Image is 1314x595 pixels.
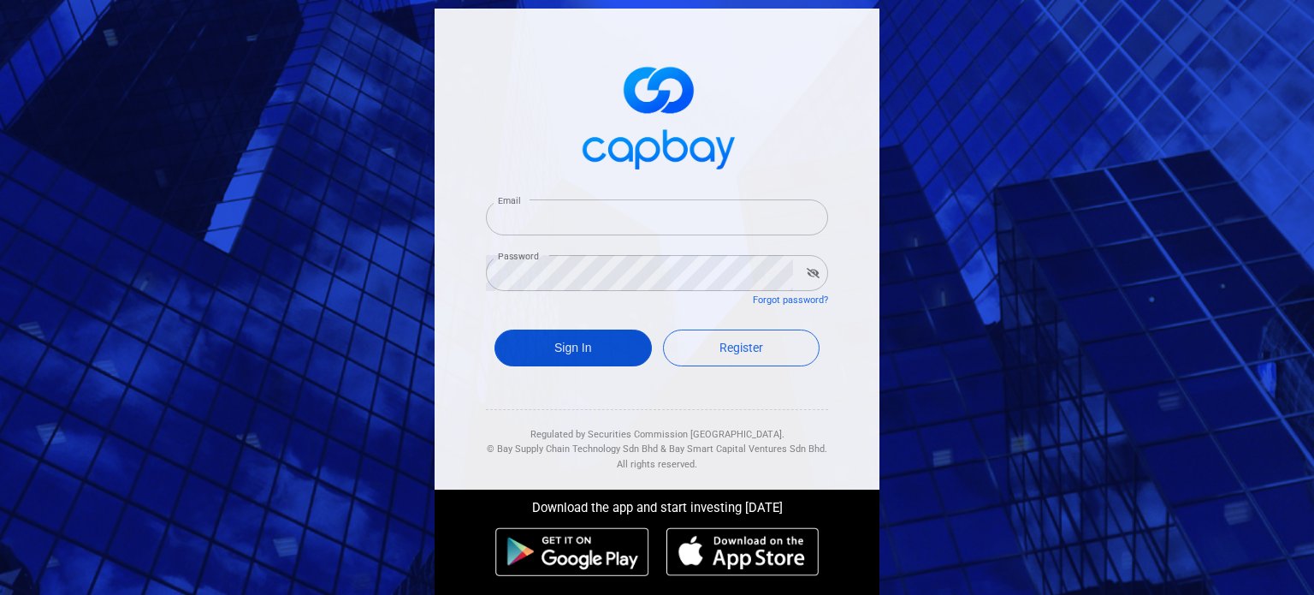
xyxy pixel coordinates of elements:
label: Email [498,194,520,207]
a: Register [663,330,820,366]
img: logo [571,51,743,179]
button: Sign In [494,330,652,366]
span: Register [719,341,763,354]
label: Password [498,250,539,263]
img: ios [666,527,819,577]
div: Regulated by Securities Commission [GEOGRAPHIC_DATA]. & All rights reserved. [486,410,828,473]
img: android [495,527,649,577]
div: Download the app and start investing [DATE] [422,490,892,519]
span: Bay Smart Capital Ventures Sdn Bhd. [669,443,827,455]
span: © Bay Supply Chain Technology Sdn Bhd [487,443,658,455]
a: Forgot password? [753,295,828,306]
